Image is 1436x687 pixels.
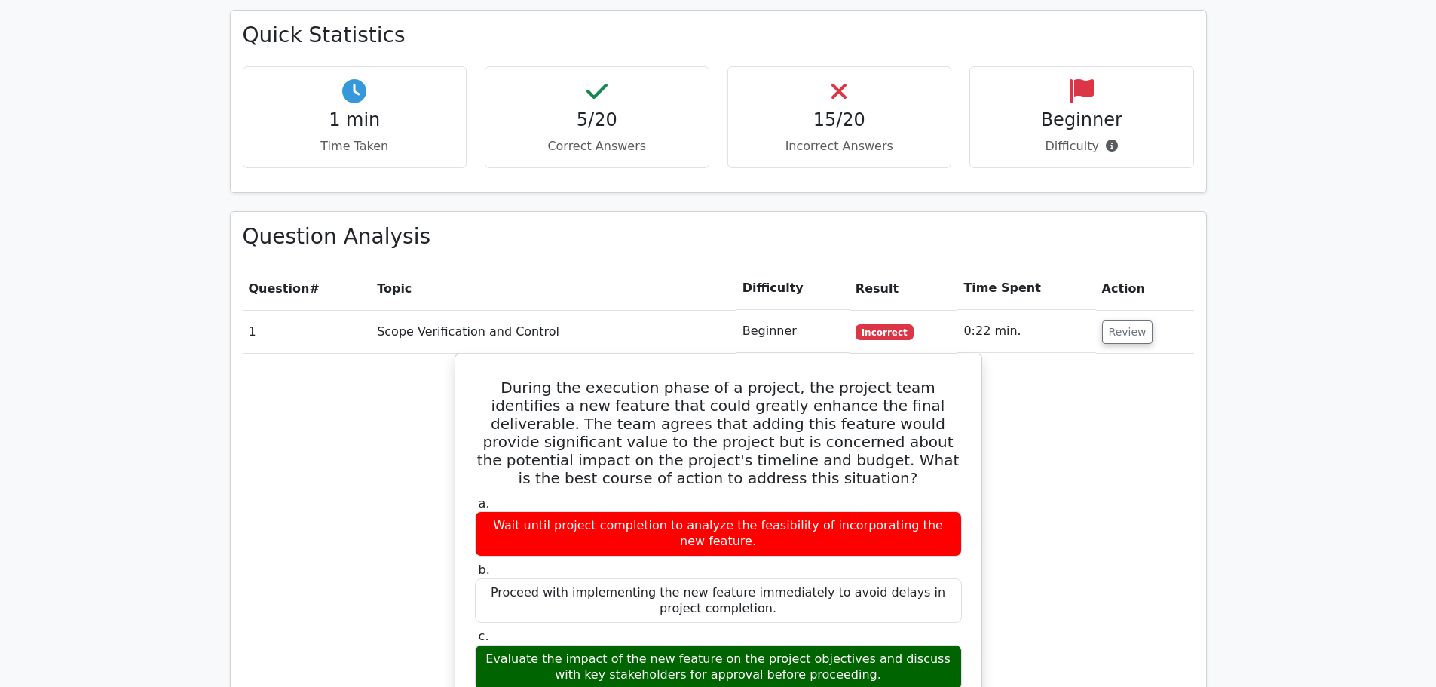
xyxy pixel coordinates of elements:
th: Topic [371,267,736,310]
p: Correct Answers [498,137,697,155]
button: Review [1102,320,1153,344]
th: Time Spent [957,267,1095,310]
th: # [243,267,372,310]
th: Result [850,267,958,310]
div: Proceed with implementing the new feature immediately to avoid delays in project completion. [475,578,962,624]
span: a. [479,496,490,511]
th: Difficulty [736,267,850,310]
span: Question [249,281,310,296]
td: 0:22 min. [957,310,1095,353]
th: Action [1096,267,1194,310]
p: Incorrect Answers [740,137,939,155]
h4: Beginner [982,109,1181,131]
span: Incorrect [856,324,914,339]
span: b. [479,563,490,577]
h4: 5/20 [498,109,697,131]
h4: 15/20 [740,109,939,131]
span: c. [479,629,489,643]
div: Wait until project completion to analyze the feasibility of incorporating the new feature. [475,511,962,557]
td: Beginner [736,310,850,353]
h3: Question Analysis [243,224,1194,250]
h5: During the execution phase of a project, the project team identifies a new feature that could gre... [473,379,963,487]
p: Time Taken [256,137,455,155]
td: Scope Verification and Control [371,310,736,353]
h4: 1 min [256,109,455,131]
h3: Quick Statistics [243,23,1194,48]
td: 1 [243,310,372,353]
p: Difficulty [982,137,1181,155]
